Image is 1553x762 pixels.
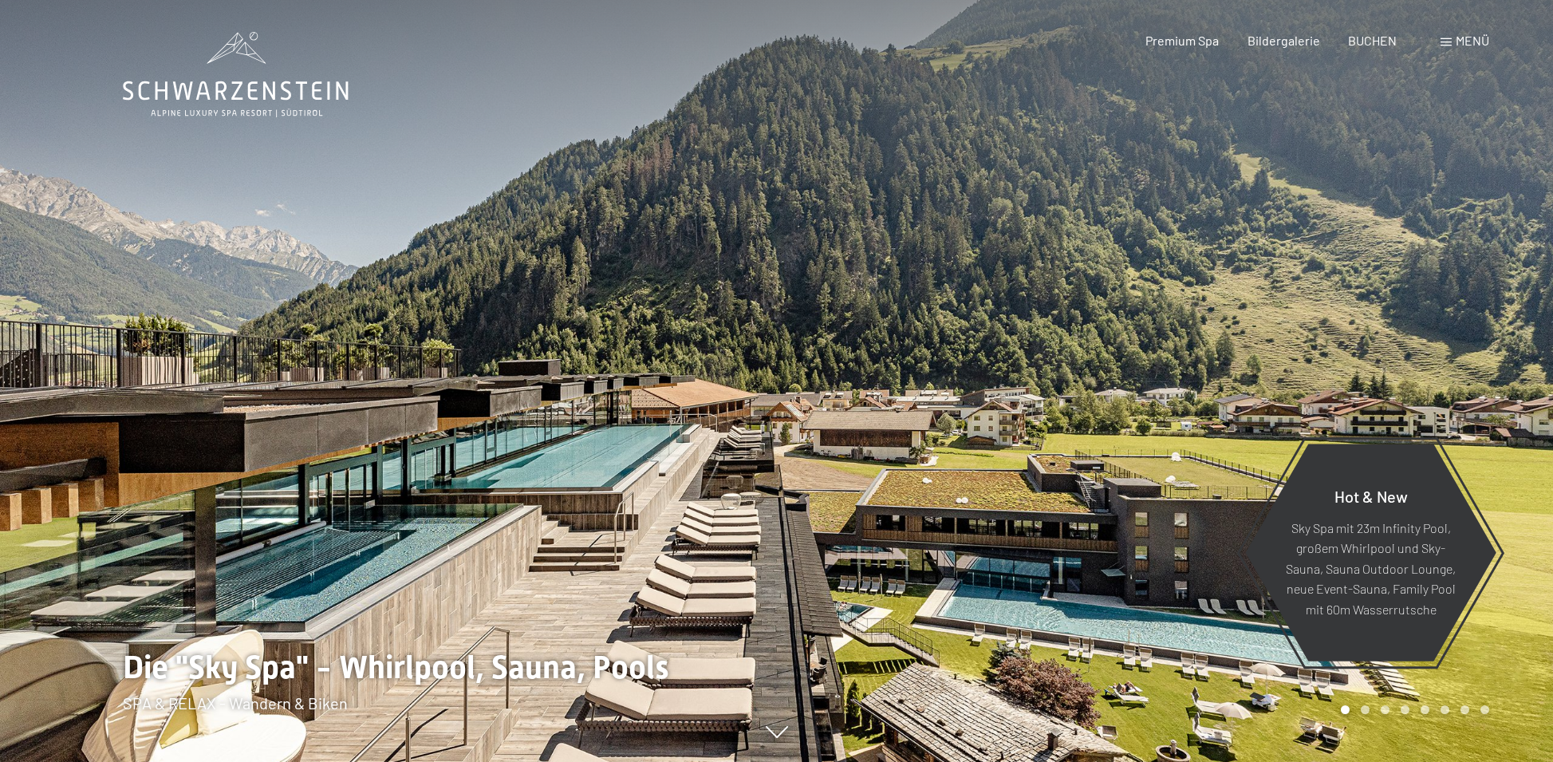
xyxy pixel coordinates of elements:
a: Premium Spa [1145,33,1219,48]
a: BUCHEN [1348,33,1397,48]
a: Bildergalerie [1248,33,1320,48]
span: Menü [1456,33,1489,48]
div: Carousel Pagination [1335,705,1489,714]
div: Carousel Page 4 [1401,705,1409,714]
div: Carousel Page 8 [1480,705,1489,714]
a: Hot & New Sky Spa mit 23m Infinity Pool, großem Whirlpool und Sky-Sauna, Sauna Outdoor Lounge, ne... [1244,443,1497,662]
span: Hot & New [1334,486,1408,505]
div: Carousel Page 5 [1421,705,1429,714]
div: Carousel Page 7 [1460,705,1469,714]
div: Carousel Page 3 [1381,705,1389,714]
div: Carousel Page 6 [1441,705,1449,714]
p: Sky Spa mit 23m Infinity Pool, großem Whirlpool und Sky-Sauna, Sauna Outdoor Lounge, neue Event-S... [1284,517,1457,619]
div: Carousel Page 1 (Current Slide) [1341,705,1350,714]
div: Carousel Page 2 [1361,705,1370,714]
